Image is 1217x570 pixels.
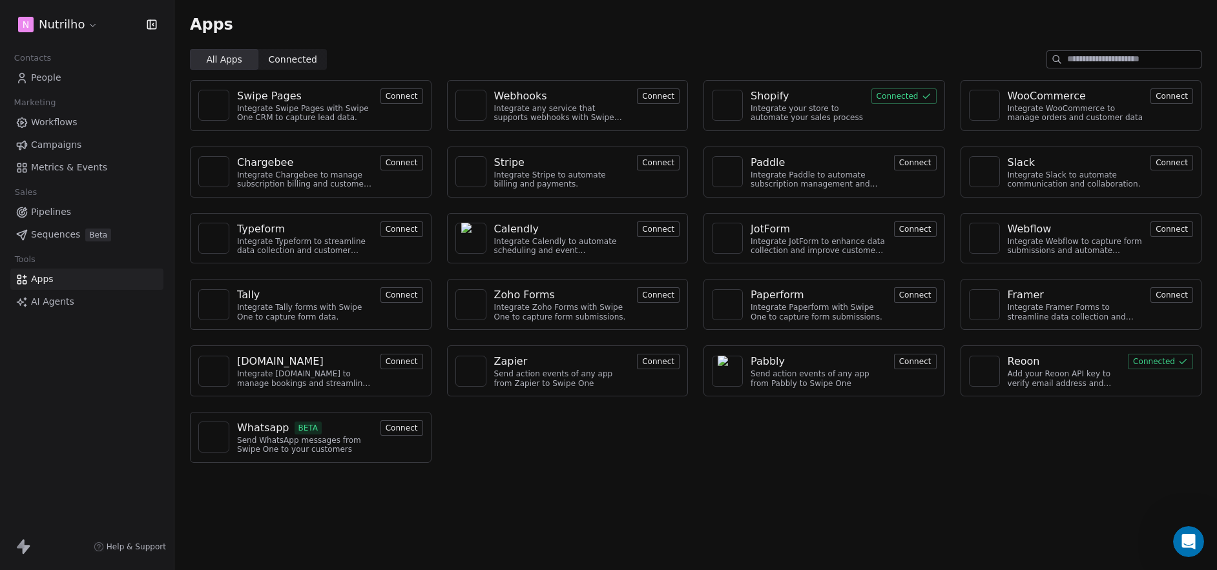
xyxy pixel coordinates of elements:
[204,156,224,187] img: NA
[637,88,680,104] button: Connect
[237,354,324,369] div: [DOMAIN_NAME]
[23,18,29,31] span: N
[85,229,111,241] span: Beta
[31,228,80,241] span: Sequences
[751,303,886,321] div: Integrate Paperform with Swipe One to capture form submissions.
[16,14,101,36] button: NNutrilho
[751,221,886,237] a: JotForm
[1008,221,1052,237] div: Webflow
[204,223,224,254] img: NA
[190,15,233,34] span: Apps
[637,223,680,235] a: Connect
[10,93,248,110] div: [DATE]
[39,16,85,33] span: Nutrilho
[57,118,238,156] div: Hi [PERSON_NAME], can i have an update on this problem. It is close to get solved or it not start...
[380,155,423,170] button: Connect
[455,90,486,121] a: NA
[455,223,486,254] a: NA
[751,88,789,104] div: Shopify
[54,75,64,85] img: tab_domain_overview_orange.svg
[31,272,54,286] span: Apps
[237,221,373,237] a: Typeform
[1008,104,1143,123] div: Integrate WooCommerce to manage orders and customer data
[198,356,229,387] a: NA
[969,223,1000,254] a: NA
[1150,155,1193,170] button: Connect
[894,287,937,303] button: Connect
[969,289,1000,320] a: NA
[57,389,238,477] div: I'm sorry to bother you again, but this feature is very important to me. I made a significant inv...
[37,7,57,28] img: Profile image for Fin
[494,170,630,189] div: Integrate Stripe to automate billing and payments.
[82,423,92,433] button: Start recording
[10,174,248,192] div: [DATE]
[68,76,99,85] div: Domínio
[751,287,886,303] a: Paperform
[751,155,886,170] a: Paddle
[751,88,864,104] a: Shopify
[21,50,202,75] div: Thank you for your patience while we work on its resolution.
[31,205,71,219] span: Pipelines
[637,90,680,102] a: Connect
[237,88,302,104] div: Swipe Pages
[31,71,61,85] span: People
[151,76,207,85] div: Palavras-chave
[380,287,423,303] button: Connect
[31,116,78,129] span: Workflows
[204,289,224,320] img: NA
[461,223,481,254] img: NA
[455,356,486,387] a: NA
[8,93,61,112] span: Marketing
[295,422,322,434] span: BETA
[718,90,737,121] img: NA
[47,381,248,485] div: I'm sorry to bother you again, but this feature is very important to me. I made a significant inv...
[380,223,423,235] a: Connect
[380,422,423,434] a: Connect
[637,289,680,301] a: Connect
[136,75,147,85] img: tab_keywords_by_traffic_grey.svg
[380,88,423,104] button: Connect
[237,104,373,123] div: Integrate Swipe Pages with Swipe One CRM to capture lead data.
[1008,88,1086,104] div: WooCommerce
[894,223,937,235] a: Connect
[712,356,743,387] a: NA
[1150,90,1193,102] a: Connect
[237,155,373,170] a: Chargebee
[1008,221,1143,237] a: Webflow
[237,303,373,321] div: Integrate Tally forms with Swipe One to capture form data.
[1008,369,1121,388] div: Add your Reoon API key to verify email address and reduce bounces
[21,21,31,31] img: logo_orange.svg
[494,303,630,321] div: Integrate Zoho Forms with Swipe One to capture form submissions.
[1008,155,1143,170] a: Slack
[975,356,994,387] img: NA
[10,192,248,363] div: Mrinal says…
[237,436,373,454] div: Send WhatsApp messages from Swipe One to your customers
[894,156,937,168] a: Connect
[494,104,630,123] div: Integrate any service that supports webhooks with Swipe One to capture and automate data workflows.
[380,221,423,237] button: Connect
[975,223,994,254] img: NA
[455,156,486,187] a: NA
[21,199,202,212] div: Hi,
[461,162,481,181] img: NA
[461,289,481,320] img: NA
[10,110,248,174] div: João says…
[237,287,260,303] div: Tally
[455,289,486,320] a: NA
[10,224,163,245] a: SequencesBeta
[637,221,680,237] button: Connect
[494,155,525,170] div: Stripe
[21,276,202,314] div: We will let you know as soon as we have a definitive timeline and will update you on our progress.
[1008,303,1143,321] div: Integrate Framer Forms to streamline data collection and customer engagement.
[1008,88,1143,104] a: WooCommerce
[8,5,33,30] button: go back
[751,354,886,369] a: Pabbly
[107,542,166,552] span: Help & Support
[31,295,74,309] span: AI Agents
[380,355,423,367] a: Connect
[1008,170,1143,189] div: Integrate Slack to automate communication and collaboration.
[712,289,743,320] a: NA
[202,5,227,30] button: Home
[718,356,737,387] img: NA
[11,396,247,418] textarea: Message…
